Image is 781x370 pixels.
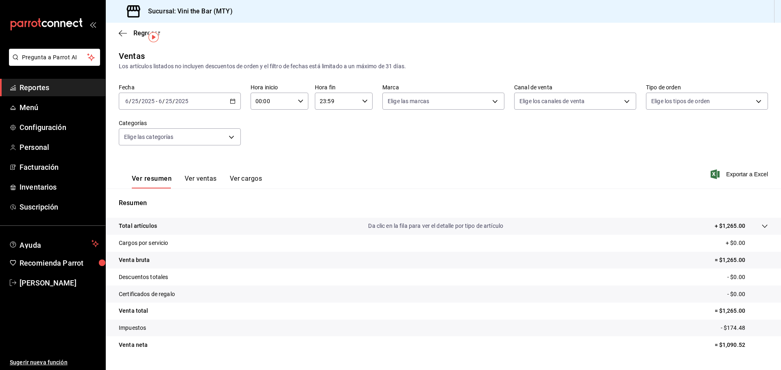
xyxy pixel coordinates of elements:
[119,84,241,90] label: Fecha
[119,29,160,37] button: Regresar
[20,201,99,212] span: Suscripción
[10,358,99,367] span: Sugerir nueva función
[715,341,768,349] p: = $1,090.52
[6,59,100,67] a: Pregunta a Parrot AI
[20,257,99,268] span: Recomienda Parrot
[142,6,233,16] h3: Sucursal: Vini the Bar (MTY)
[119,222,157,230] p: Total artículos
[141,98,155,104] input: ----
[726,239,768,247] p: + $0.00
[20,162,99,173] span: Facturación
[125,98,129,104] input: --
[727,290,768,299] p: - $0.00
[119,341,148,349] p: Venta neta
[715,307,768,315] p: = $1,265.00
[20,82,99,93] span: Reportes
[119,273,168,281] p: Descuentos totales
[715,222,745,230] p: + $1,265.00
[119,198,768,208] p: Resumen
[131,98,139,104] input: --
[119,120,241,126] label: Categorías
[9,49,100,66] button: Pregunta a Parrot AI
[715,256,768,264] p: = $1,265.00
[721,324,768,332] p: - $174.48
[20,102,99,113] span: Menú
[119,50,145,62] div: Ventas
[139,98,141,104] span: /
[20,277,99,288] span: [PERSON_NAME]
[162,98,165,104] span: /
[89,21,96,28] button: open_drawer_menu
[119,307,148,315] p: Venta total
[20,142,99,153] span: Personal
[119,290,175,299] p: Certificados de regalo
[20,182,99,193] span: Inventarios
[132,175,262,188] div: navigation tabs
[124,133,174,141] span: Elige las categorías
[165,98,172,104] input: --
[230,175,262,188] button: Ver cargos
[175,98,189,104] input: ----
[514,84,636,90] label: Canal de venta
[119,324,146,332] p: Impuestos
[156,98,157,104] span: -
[646,84,768,90] label: Tipo de orden
[727,273,768,281] p: - $0.00
[158,98,162,104] input: --
[172,98,175,104] span: /
[119,239,168,247] p: Cargos por servicio
[129,98,131,104] span: /
[712,169,768,179] button: Exportar a Excel
[185,175,217,188] button: Ver ventas
[315,84,373,90] label: Hora fin
[133,29,160,37] span: Regresar
[148,32,159,42] img: Tooltip marker
[132,175,172,188] button: Ver resumen
[119,256,150,264] p: Venta bruta
[22,53,87,62] span: Pregunta a Parrot AI
[519,97,585,105] span: Elige los canales de venta
[382,84,504,90] label: Marca
[651,97,710,105] span: Elige los tipos de orden
[20,122,99,133] span: Configuración
[368,222,503,230] p: Da clic en la fila para ver el detalle por tipo de artículo
[251,84,308,90] label: Hora inicio
[388,97,429,105] span: Elige las marcas
[20,239,88,249] span: Ayuda
[119,62,768,71] div: Los artículos listados no incluyen descuentos de orden y el filtro de fechas está limitado a un m...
